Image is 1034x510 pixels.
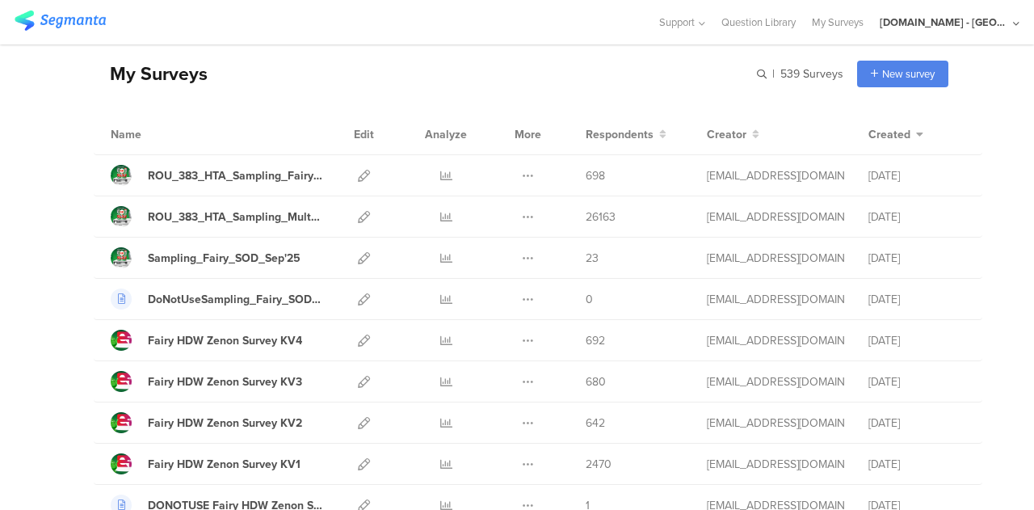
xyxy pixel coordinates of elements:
span: Support [659,15,695,30]
div: gheorghe.a.4@pg.com [707,415,844,432]
div: Name [111,126,208,143]
button: Creator [707,126,759,143]
div: Fairy HDW Zenon Survey KV3 [148,373,302,390]
span: Creator [707,126,746,143]
span: 642 [586,415,605,432]
button: Created [868,126,923,143]
div: More [511,114,545,154]
span: 26163 [586,209,616,225]
div: Fairy HDW Zenon Survey KV4 [148,332,302,349]
div: My Surveys [94,60,208,87]
div: gheorghe.a.4@pg.com [707,332,844,349]
div: [DATE] [868,291,965,308]
div: [DATE] [868,250,965,267]
a: Fairy HDW Zenon Survey KV2 [111,412,302,433]
span: 680 [586,373,606,390]
span: Created [868,126,910,143]
div: [DATE] [868,373,965,390]
div: ROU_383_HTA_Sampling_Fairy_Sep'25 [148,167,322,184]
a: DoNotUseSampling_Fairy_SOD_Sep'25 [111,289,322,310]
div: ROU_383_HTA_Sampling_Multibrand_Sep'25 [148,209,322,225]
span: 698 [586,167,605,184]
div: [DATE] [868,332,965,349]
div: gheorghe.a.4@pg.com [707,373,844,390]
div: [DATE] [868,167,965,184]
a: ROU_383_HTA_Sampling_Fairy_Sep'25 [111,165,322,186]
span: 692 [586,332,605,349]
span: 539 Surveys [780,65,843,82]
div: DoNotUseSampling_Fairy_SOD_Sep'25 [148,291,322,308]
div: gheorghe.a.4@pg.com [707,291,844,308]
div: [DATE] [868,456,965,473]
span: 23 [586,250,599,267]
span: 2470 [586,456,612,473]
a: Sampling_Fairy_SOD_Sep'25 [111,247,301,268]
span: New survey [882,66,935,82]
div: [DATE] [868,209,965,225]
span: | [770,65,777,82]
div: [DATE] [868,415,965,432]
div: gheorghe.a.4@pg.com [707,167,844,184]
div: gheorghe.a.4@pg.com [707,456,844,473]
div: Analyze [422,114,470,154]
div: gheorghe.a.4@pg.com [707,209,844,225]
div: gheorghe.a.4@pg.com [707,250,844,267]
a: Fairy HDW Zenon Survey KV1 [111,453,301,474]
span: Respondents [586,126,654,143]
button: Respondents [586,126,666,143]
div: Edit [347,114,381,154]
a: Fairy HDW Zenon Survey KV3 [111,371,302,392]
span: 0 [586,291,593,308]
div: Fairy HDW Zenon Survey KV1 [148,456,301,473]
div: Sampling_Fairy_SOD_Sep'25 [148,250,301,267]
div: [DOMAIN_NAME] - [GEOGRAPHIC_DATA] [880,15,1009,30]
div: Fairy HDW Zenon Survey KV2 [148,415,302,432]
a: ROU_383_HTA_Sampling_Multibrand_Sep'25 [111,206,322,227]
img: segmanta logo [15,11,106,31]
a: Fairy HDW Zenon Survey KV4 [111,330,302,351]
